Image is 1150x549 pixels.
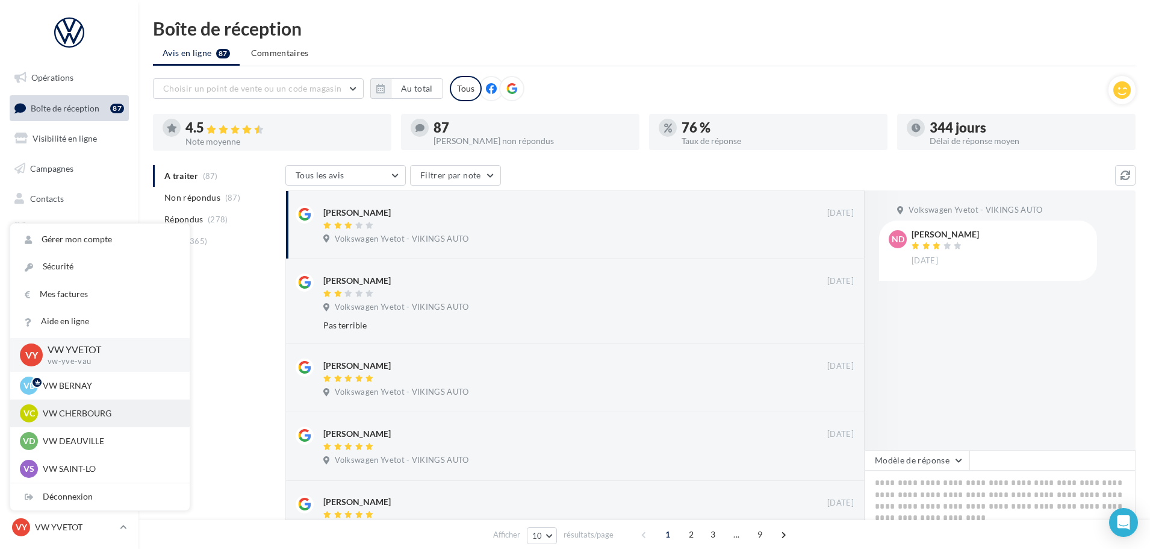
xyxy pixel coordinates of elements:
span: [DATE] [912,256,938,266]
div: Tous [450,76,482,101]
div: [PERSON_NAME] [912,230,979,239]
button: Filtrer par note [410,165,501,186]
span: [DATE] [827,208,854,219]
a: Calendrier [7,246,131,271]
div: Note moyenne [185,137,382,146]
span: VB [23,380,35,392]
span: (365) [187,236,208,246]
a: Sécurité [10,253,190,280]
span: 2 [682,525,701,544]
span: Commentaires [251,47,309,59]
div: [PERSON_NAME] [323,428,391,440]
div: 4.5 [185,121,382,135]
span: VC [23,407,35,419]
a: VY VW YVETOT [10,516,129,539]
a: Médiathèque [7,216,131,241]
span: [DATE] [827,429,854,440]
span: Campagnes [30,163,73,174]
div: 87 [434,121,630,134]
span: Visibilité en ligne [33,133,97,143]
span: (87) [225,193,240,202]
div: 76 % [682,121,878,134]
span: VY [25,348,38,362]
div: [PERSON_NAME] [323,275,391,287]
button: Au total [391,78,443,99]
span: Tous les avis [296,170,344,180]
span: VY [16,521,27,533]
div: Déconnexion [10,483,190,510]
button: Au total [370,78,443,99]
span: Volkswagen Yvetot - VIKINGS AUTO [335,455,468,466]
a: Visibilité en ligne [7,126,131,151]
span: 9 [750,525,769,544]
span: [DATE] [827,498,854,509]
p: VW SAINT-LO [43,463,175,475]
span: [DATE] [827,276,854,287]
span: 1 [658,525,677,544]
a: Gérer mon compte [10,226,190,253]
span: Opérations [31,72,73,83]
span: VD [23,435,35,447]
span: Non répondus [164,192,220,204]
span: [DATE] [827,361,854,372]
span: Volkswagen Yvetot - VIKINGS AUTO [335,302,468,313]
span: (278) [208,215,228,224]
div: Open Intercom Messenger [1109,508,1138,537]
span: Boîte de réception [31,102,99,113]
span: 3 [703,525,723,544]
span: VS [23,463,34,475]
a: Boîte de réception87 [7,95,131,121]
a: Campagnes DataOnDemand [7,316,131,351]
div: [PERSON_NAME] non répondus [434,137,630,145]
div: [PERSON_NAME] [323,496,391,508]
p: VW CHERBOURG [43,407,175,419]
span: Choisir un point de vente ou un code magasin [163,83,341,93]
a: Campagnes [7,156,131,181]
span: Volkswagen Yvetot - VIKINGS AUTO [335,387,468,398]
span: Afficher [493,529,520,541]
button: 10 [527,527,558,544]
span: Répondus [164,213,204,225]
span: ND [892,233,904,245]
div: Taux de réponse [682,137,878,145]
div: 344 jours [930,121,1126,134]
a: Aide en ligne [10,308,190,335]
p: VW YVETOT [35,521,115,533]
div: [PERSON_NAME] [323,207,391,219]
div: Pas terrible [323,319,775,331]
span: Volkswagen Yvetot - VIKINGS AUTO [335,234,468,245]
a: Mes factures [10,281,190,308]
span: Volkswagen Yvetot - VIKINGS AUTO [909,205,1042,216]
span: Contacts [30,193,64,203]
span: résultats/page [564,529,614,541]
a: PLV et print personnalisable [7,276,131,312]
button: Choisir un point de vente ou un code magasin [153,78,364,99]
div: Délai de réponse moyen [930,137,1126,145]
div: [PERSON_NAME] [323,360,391,372]
p: vw-yve-vau [48,356,170,367]
a: Opérations [7,65,131,90]
a: Contacts [7,186,131,212]
span: 10 [532,531,542,541]
p: VW DEAUVILLE [43,435,175,447]
div: 87 [110,104,124,113]
p: VW BERNAY [43,380,175,392]
p: VW YVETOT [48,343,170,357]
span: ... [727,525,746,544]
div: Boîte de réception [153,19,1136,37]
button: Modèle de réponse [865,450,969,471]
button: Tous les avis [285,165,406,186]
